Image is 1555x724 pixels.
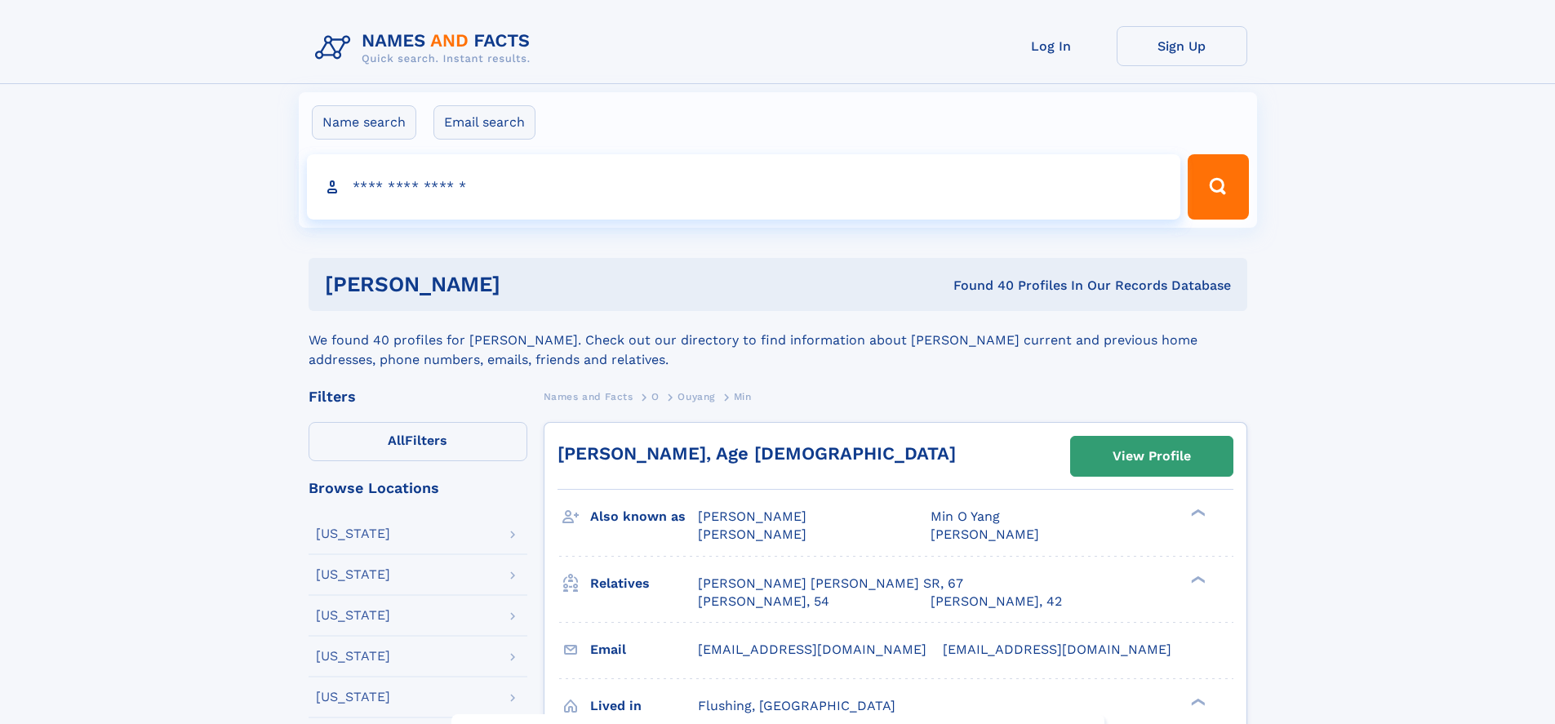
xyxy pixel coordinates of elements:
[943,642,1171,657] span: [EMAIL_ADDRESS][DOMAIN_NAME]
[590,570,698,597] h3: Relatives
[309,389,527,404] div: Filters
[388,433,405,448] span: All
[931,526,1039,542] span: [PERSON_NAME]
[316,650,390,663] div: [US_STATE]
[651,391,660,402] span: O
[698,642,926,657] span: [EMAIL_ADDRESS][DOMAIN_NAME]
[316,691,390,704] div: [US_STATE]
[590,503,698,531] h3: Also known as
[698,698,895,713] span: Flushing, [GEOGRAPHIC_DATA]
[651,386,660,406] a: O
[726,277,1231,295] div: Found 40 Profiles In Our Records Database
[325,274,727,295] h1: [PERSON_NAME]
[309,422,527,461] label: Filters
[1187,508,1206,518] div: ❯
[1071,437,1233,476] a: View Profile
[1187,696,1206,707] div: ❯
[698,526,806,542] span: [PERSON_NAME]
[312,105,416,140] label: Name search
[309,26,544,70] img: Logo Names and Facts
[931,593,1062,611] a: [PERSON_NAME], 42
[316,568,390,581] div: [US_STATE]
[309,311,1247,370] div: We found 40 profiles for [PERSON_NAME]. Check out our directory to find information about [PERSON...
[698,593,829,611] a: [PERSON_NAME], 54
[433,105,535,140] label: Email search
[678,391,715,402] span: Ouyang
[309,481,527,495] div: Browse Locations
[1188,154,1248,220] button: Search Button
[590,636,698,664] h3: Email
[1187,574,1206,584] div: ❯
[316,527,390,540] div: [US_STATE]
[931,509,1000,524] span: Min O Yang
[734,391,752,402] span: Min
[544,386,633,406] a: Names and Facts
[1117,26,1247,66] a: Sign Up
[590,692,698,720] h3: Lived in
[986,26,1117,66] a: Log In
[316,609,390,622] div: [US_STATE]
[307,154,1181,220] input: search input
[1113,438,1191,475] div: View Profile
[698,575,963,593] a: [PERSON_NAME] [PERSON_NAME] SR, 67
[558,443,956,464] a: [PERSON_NAME], Age [DEMOGRAPHIC_DATA]
[678,386,715,406] a: Ouyang
[698,509,806,524] span: [PERSON_NAME]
